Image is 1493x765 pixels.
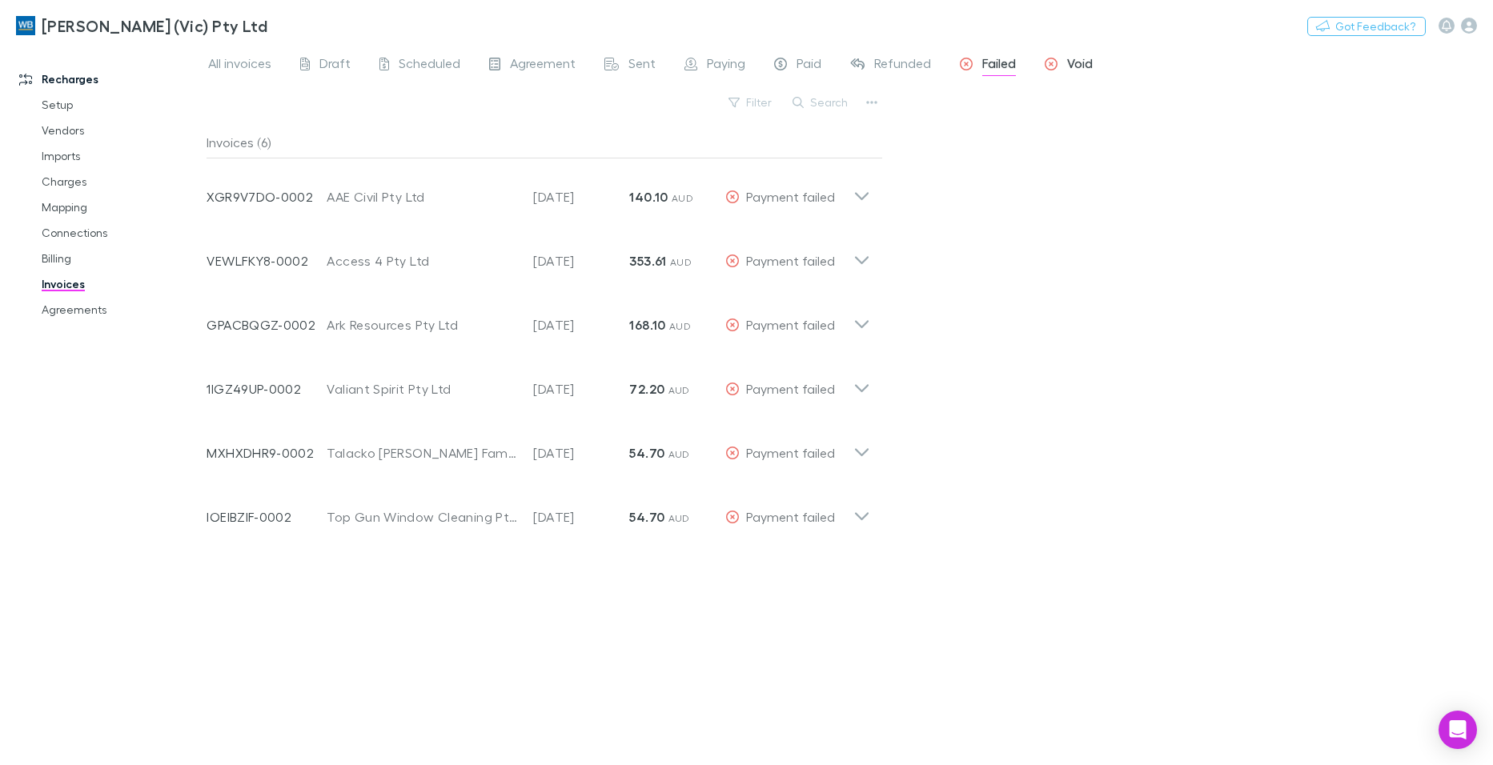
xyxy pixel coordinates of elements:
[746,317,835,332] span: Payment failed
[319,55,351,76] span: Draft
[629,509,664,525] strong: 54.70
[533,251,629,270] p: [DATE]
[42,16,267,35] h3: [PERSON_NAME] (Vic) Pty Ltd
[26,246,215,271] a: Billing
[207,315,327,334] p: GPACBQGZ-0002
[629,189,668,205] strong: 140.10
[533,507,629,527] p: [DATE]
[746,445,835,460] span: Payment failed
[1439,711,1477,749] div: Open Intercom Messenger
[785,93,857,112] button: Search
[208,55,271,76] span: All invoices
[797,55,821,76] span: Paid
[26,271,215,297] a: Invoices
[194,158,883,222] div: XGR9V7DO-0002AAE Civil Pty Ltd[DATE]140.10 AUDPayment failed
[629,445,664,461] strong: 54.70
[670,256,692,268] span: AUD
[533,443,629,463] p: [DATE]
[26,297,215,322] a: Agreements
[720,93,781,112] button: Filter
[26,92,215,118] a: Setup
[327,379,517,399] div: Valiant Spirit Pty Ltd
[510,55,576,76] span: Agreement
[668,512,690,524] span: AUD
[194,479,883,543] div: IOEIBZIF-0002Top Gun Window Cleaning Pty Ltd[DATE]54.70 AUDPayment failed
[982,55,1016,76] span: Failed
[194,222,883,286] div: VEWLFKY8-0002Access 4 Pty Ltd[DATE]353.61 AUDPayment failed
[327,251,517,270] div: Access 4 Pty Ltd
[669,320,691,332] span: AUD
[26,220,215,246] a: Connections
[207,379,327,399] p: 1IGZ49UP-0002
[26,143,215,169] a: Imports
[327,443,517,463] div: Talacko [PERSON_NAME] Family Trust
[3,66,215,92] a: Recharges
[672,192,693,204] span: AUD
[207,443,327,463] p: MXHXDHR9-0002
[26,194,215,220] a: Mapping
[628,55,656,76] span: Sent
[629,317,665,333] strong: 168.10
[629,381,664,397] strong: 72.20
[533,187,629,206] p: [DATE]
[6,6,277,45] a: [PERSON_NAME] (Vic) Pty Ltd
[16,16,35,35] img: William Buck (Vic) Pty Ltd's Logo
[668,384,690,396] span: AUD
[746,381,835,396] span: Payment failed
[668,448,690,460] span: AUD
[629,253,666,269] strong: 353.61
[874,55,931,76] span: Refunded
[194,350,883,415] div: 1IGZ49UP-0002Valiant Spirit Pty Ltd[DATE]72.20 AUDPayment failed
[746,189,835,204] span: Payment failed
[1067,55,1093,76] span: Void
[399,55,460,76] span: Scheduled
[194,415,883,479] div: MXHXDHR9-0002Talacko [PERSON_NAME] Family Trust[DATE]54.70 AUDPayment failed
[746,253,835,268] span: Payment failed
[207,507,327,527] p: IOEIBZIF-0002
[707,55,745,76] span: Paying
[207,187,327,206] p: XGR9V7DO-0002
[1307,17,1426,36] button: Got Feedback?
[207,251,327,270] p: VEWLFKY8-0002
[327,187,517,206] div: AAE Civil Pty Ltd
[194,286,883,350] div: GPACBQGZ-0002Ark Resources Pty Ltd[DATE]168.10 AUDPayment failed
[327,507,517,527] div: Top Gun Window Cleaning Pty Ltd
[26,118,215,143] a: Vendors
[746,509,835,524] span: Payment failed
[26,169,215,194] a: Charges
[327,315,517,334] div: Ark Resources Pty Ltd
[533,379,629,399] p: [DATE]
[533,315,629,334] p: [DATE]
